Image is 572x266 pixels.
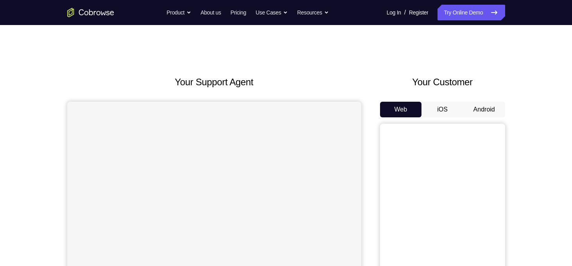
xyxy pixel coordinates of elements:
[201,5,221,20] a: About us
[256,5,288,20] button: Use Cases
[421,102,463,117] button: iOS
[67,8,114,17] a: Go to the home page
[297,5,329,20] button: Resources
[380,102,422,117] button: Web
[380,75,505,89] h2: Your Customer
[387,5,401,20] a: Log In
[167,5,191,20] button: Product
[463,102,505,117] button: Android
[230,5,246,20] a: Pricing
[67,75,361,89] h2: Your Support Agent
[438,5,505,20] a: Try Online Demo
[409,5,428,20] a: Register
[404,8,406,17] span: /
